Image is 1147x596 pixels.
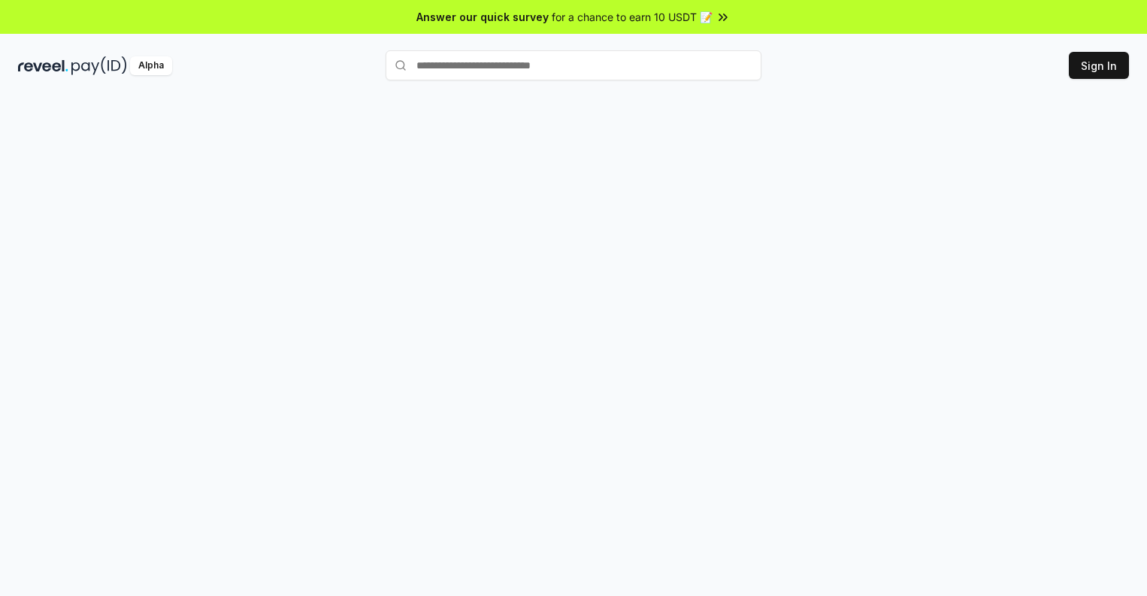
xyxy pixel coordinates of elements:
[416,9,549,25] span: Answer our quick survey
[1069,52,1129,79] button: Sign In
[71,56,127,75] img: pay_id
[130,56,172,75] div: Alpha
[18,56,68,75] img: reveel_dark
[552,9,713,25] span: for a chance to earn 10 USDT 📝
